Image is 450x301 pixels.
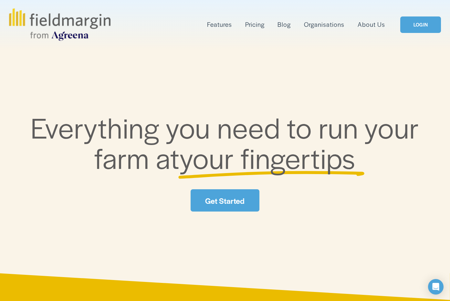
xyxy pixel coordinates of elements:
[428,279,444,295] div: Open Intercom Messenger
[400,16,441,33] a: LOGIN
[9,8,110,41] img: fieldmargin.com
[31,107,425,178] span: Everything you need to run your farm at
[180,138,356,177] span: your fingertips
[191,189,260,212] a: Get Started
[245,19,265,30] a: Pricing
[207,20,232,29] span: Features
[304,19,344,30] a: Organisations
[277,19,291,30] a: Blog
[207,19,232,30] a: folder dropdown
[358,19,385,30] a: About Us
